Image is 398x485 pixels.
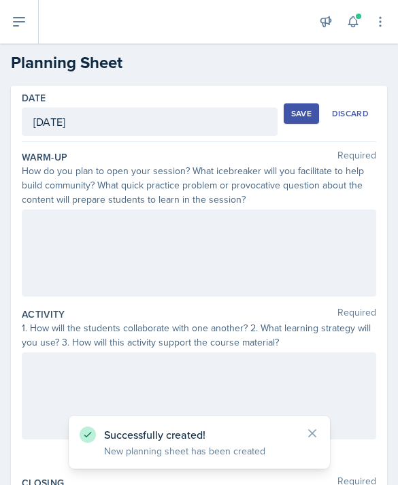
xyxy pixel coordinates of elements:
[325,103,376,124] button: Discard
[332,108,369,119] div: Discard
[291,108,312,119] div: Save
[22,307,65,321] label: Activity
[22,164,376,207] div: How do you plan to open your session? What icebreaker will you facilitate to help build community...
[22,321,376,350] div: 1. How will the students collaborate with one another? 2. What learning strategy will you use? 3....
[337,307,376,321] span: Required
[22,150,67,164] label: Warm-Up
[104,428,295,441] p: Successfully created!
[104,444,295,458] p: New planning sheet has been created
[22,91,46,105] label: Date
[11,50,387,75] h2: Planning Sheet
[337,150,376,164] span: Required
[284,103,319,124] button: Save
